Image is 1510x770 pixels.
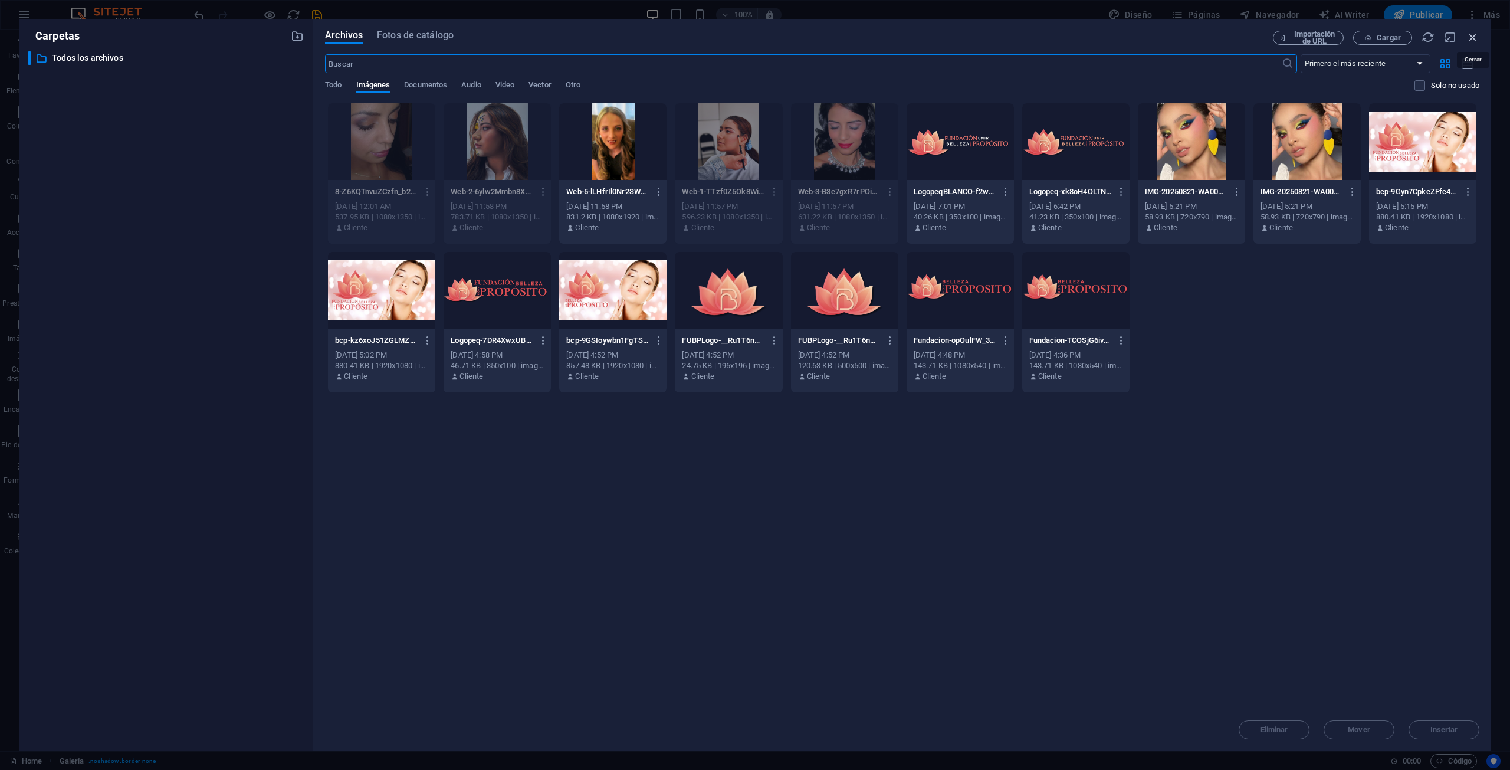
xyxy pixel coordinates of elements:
[1377,34,1401,41] span: Cargar
[566,78,580,94] span: Otro
[451,212,544,222] div: 783.71 KB | 1080x1350 | image/jpeg
[344,371,367,382] p: Cliente
[325,54,1281,73] input: Buscar
[28,28,80,44] p: Carpetas
[914,335,996,346] p: Fundacion-opOulFW_320oTHTHJ0-xpw.png
[335,335,418,346] p: bcp-kz6xoJ51ZGLMZ3YKXnUDTQ.jpg
[1029,350,1122,361] div: [DATE] 4:36 PM
[377,28,454,42] span: Fotos de catálogo
[1376,212,1469,222] div: 880.41 KB | 1920x1080 | image/jpeg
[451,361,544,371] div: 46.71 KB | 350x100 | image/png
[335,212,428,222] div: 537.95 KB | 1080x1350 | image/jpeg
[1422,31,1434,44] i: Volver a cargar
[1376,201,1469,212] div: [DATE] 5:15 PM
[1444,31,1457,44] i: Minimizar
[923,371,946,382] p: Cliente
[798,186,881,197] p: Web-3-B3e7gxR7rPOiNToW5nytLA.jpg
[335,201,428,212] div: [DATE] 12:01 AM
[566,201,659,212] div: [DATE] 11:58 PM
[1029,201,1122,212] div: [DATE] 6:42 PM
[459,222,483,233] p: Cliente
[1029,186,1112,197] p: Logopeq-xk8oH4OLTN-q5mqEDm2llQ.png
[682,201,775,212] div: [DATE] 11:57 PM
[798,335,881,346] p: FUBPLogo-__Ru1T6nWMMKxq5vKqjDIQ.png
[356,78,390,94] span: Imágenes
[682,212,775,222] div: 596.23 KB | 1080x1350 | image/jpeg
[528,78,552,94] span: Vector
[1273,31,1344,45] button: Importación de URL
[682,361,775,371] div: 24.75 KB | 196x196 | image/png
[335,361,428,371] div: 880.41 KB | 1920x1080 | image/jpeg
[328,103,435,180] div: Este archivo ya ha sido seleccionado o no es soportado por este elemento
[335,350,428,361] div: [DATE] 5:02 PM
[291,30,304,42] i: Crear carpeta
[798,212,891,222] div: 631.22 KB | 1080x1350 | image/jpeg
[1154,222,1177,233] p: Cliente
[1029,212,1122,222] div: 41.23 KB | 350x100 | image/png
[1431,80,1479,91] p: Solo muestra los archivos que no están usándose en el sitio web. Los archivos añadidos durante es...
[682,186,764,197] p: Web-1-TTzf0Z5Ok8WihUdWud-T-A.jpg
[1260,201,1354,212] div: [DATE] 5:21 PM
[691,222,715,233] p: Cliente
[1029,361,1122,371] div: 143.71 KB | 1080x540 | image/png
[451,350,544,361] div: [DATE] 4:58 PM
[682,350,775,361] div: [DATE] 4:52 PM
[335,186,418,197] p: 8-Z6KQTnvuZCzfn_b2QQpPBA.jpg
[798,361,891,371] div: 120.63 KB | 500x500 | image/png
[1376,186,1459,197] p: bcp-9Gyn7CpkeZFfc4v5TTdBAA.jpg
[798,350,891,361] div: [DATE] 4:52 PM
[1260,186,1343,197] p: IMG-20250821-WA0025-FkrKivv8PwdY3jtBVO4nFQ.jpg
[675,103,782,180] div: Este archivo ya ha sido seleccionado o no es soportado por este elemento
[1145,201,1238,212] div: [DATE] 5:21 PM
[451,186,533,197] p: Web-2-6ylw2Mmbn8XusMbS9A-pZQ.jpg
[1269,222,1293,233] p: Cliente
[28,51,31,65] div: ​
[1029,335,1112,346] p: Fundacion-TCOSjG6ivz_b7fdThGO6WA.png
[344,222,367,233] p: Cliente
[575,371,599,382] p: Cliente
[566,361,659,371] div: 857.48 KB | 1920x1080 | image/jpeg
[914,212,1007,222] div: 40.26 KB | 350x100 | image/png
[451,201,544,212] div: [DATE] 11:58 PM
[1353,31,1412,45] button: Cargar
[404,78,447,94] span: Documentos
[798,201,891,212] div: [DATE] 11:57 PM
[1145,186,1227,197] p: IMG-20250821-WA0025-cRZ80m_2aUYskSGVcT7f2g.jpg
[1385,222,1409,233] p: Cliente
[495,78,514,94] span: Video
[791,103,898,180] div: Este archivo ya ha sido seleccionado o no es soportado por este elemento
[914,361,1007,371] div: 143.71 KB | 1080x540 | image/png
[682,335,764,346] p: FUBPLogo-__Ru1T6nWMMKxq5vKqjDIQ-C4DjO0HX8hysN0RXKmihHQ.png
[914,201,1007,212] div: [DATE] 7:01 PM
[807,371,830,382] p: Cliente
[566,212,659,222] div: 831.2 KB | 1080x1920 | image/jpeg
[444,103,551,180] div: Este archivo ya ha sido seleccionado o no es soportado por este elemento
[52,51,282,65] p: Todos los archivos
[566,335,649,346] p: bcp-9GSIoywbn1FgTSxFf1U8vw.jpg
[451,335,533,346] p: Logopeq-7DR4XwxUBHDKrSEoxgUtNw.png
[1260,212,1354,222] div: 58.93 KB | 720x790 | image/jpeg
[566,186,649,197] p: Web-5-lLHfrIl0Nr2SWoSpMY4Nkg.jpg
[1038,371,1062,382] p: Cliente
[325,28,363,42] span: Archivos
[914,186,996,197] p: LogopeqBLANCO-f2w9Ssy236bIOYSX0gw1GA.png
[575,222,599,233] p: Cliente
[566,350,659,361] div: [DATE] 4:52 PM
[1038,222,1062,233] p: Cliente
[461,78,481,94] span: Audio
[1145,212,1238,222] div: 58.93 KB | 720x790 | image/jpeg
[691,371,715,382] p: Cliente
[459,371,483,382] p: Cliente
[914,350,1007,361] div: [DATE] 4:48 PM
[325,78,342,94] span: Todo
[1291,31,1338,45] span: Importación de URL
[807,222,830,233] p: Cliente
[923,222,946,233] p: Cliente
